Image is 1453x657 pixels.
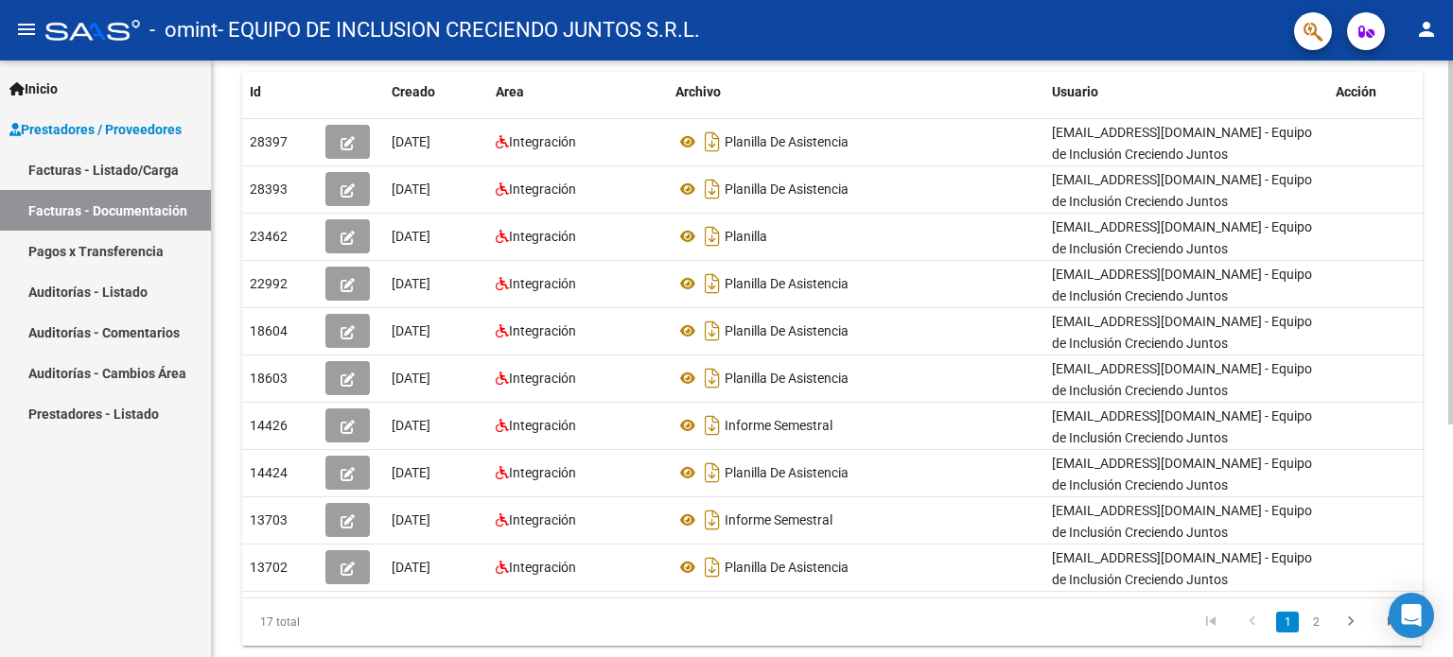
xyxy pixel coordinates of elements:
[700,127,725,157] i: Descargar documento
[509,560,576,575] span: Integración
[250,512,288,527] span: 13703
[250,465,288,480] span: 14424
[1052,84,1098,99] span: Usuario
[250,182,288,197] span: 28393
[1276,612,1299,632] a: 1
[392,418,430,433] span: [DATE]
[725,134,849,149] span: Planilla De Asistencia
[509,323,576,338] span: Integración
[384,72,488,112] datatable-header-cell: Creado
[1052,219,1312,256] span: [EMAIL_ADDRESS][DOMAIN_NAME] - Equipo de Inclusión Creciendo Juntos
[725,276,849,291] span: Planilla De Asistencia
[250,323,288,338] span: 18604
[9,78,58,99] span: Inicio
[1328,72,1423,112] datatable-header-cell: Acción
[392,182,430,197] span: [DATE]
[1052,314,1312,351] span: [EMAIL_ADDRESS][DOMAIN_NAME] - Equipo de Inclusión Creciendo Juntos
[1273,606,1302,638] li: page 1
[1333,612,1369,632] a: go to next page
[250,134,288,149] span: 28397
[392,229,430,244] span: [DATE]
[700,221,725,251] i: Descargar documento
[725,229,767,244] span: Planilla
[1052,172,1312,209] span: [EMAIL_ADDRESS][DOMAIN_NAME] - Equipo de Inclusión Creciendo Juntos
[700,316,725,346] i: Descargar documento
[392,560,430,575] span: [DATE]
[392,512,430,527] span: [DATE]
[509,134,576,149] span: Integración
[1234,612,1270,632] a: go to previous page
[1304,612,1327,632] a: 2
[392,371,430,386] span: [DATE]
[509,276,576,291] span: Integración
[15,18,38,41] mat-icon: menu
[392,323,430,338] span: [DATE]
[250,418,288,433] span: 14426
[675,84,721,99] span: Archivo
[700,458,725,488] i: Descargar documento
[392,276,430,291] span: [DATE]
[725,323,849,338] span: Planilla De Asistencia
[1193,612,1229,632] a: go to first page
[392,84,435,99] span: Creado
[725,182,849,197] span: Planilla De Asistencia
[725,465,849,480] span: Planilla De Asistencia
[1052,267,1312,303] span: [EMAIL_ADDRESS][DOMAIN_NAME] - Equipo de Inclusión Creciendo Juntos
[700,363,725,393] i: Descargar documento
[496,84,524,99] span: Area
[700,505,725,535] i: Descargar documento
[1044,72,1328,112] datatable-header-cell: Usuario
[1336,84,1376,99] span: Acción
[725,560,849,575] span: Planilla De Asistencia
[700,410,725,441] i: Descargar documento
[509,229,576,244] span: Integración
[250,84,261,99] span: Id
[725,371,849,386] span: Planilla De Asistencia
[1302,606,1330,638] li: page 2
[250,229,288,244] span: 23462
[668,72,1044,112] datatable-header-cell: Archivo
[250,560,288,575] span: 13702
[149,9,218,51] span: - omint
[250,371,288,386] span: 18603
[1415,18,1438,41] mat-icon: person
[242,72,318,112] datatable-header-cell: Id
[509,465,576,480] span: Integración
[509,418,576,433] span: Integración
[700,174,725,204] i: Descargar documento
[725,512,832,527] span: Informe Semestral
[509,182,576,197] span: Integración
[1052,550,1312,587] span: [EMAIL_ADDRESS][DOMAIN_NAME] - Equipo de Inclusión Creciendo Juntos
[488,72,668,112] datatable-header-cell: Area
[1374,612,1410,632] a: go to last page
[1389,593,1434,638] div: Open Intercom Messenger
[700,552,725,582] i: Descargar documento
[250,276,288,291] span: 22992
[700,268,725,299] i: Descargar documento
[1052,125,1312,162] span: [EMAIL_ADDRESS][DOMAIN_NAME] - Equipo de Inclusión Creciendo Juntos
[509,512,576,527] span: Integración
[218,9,700,51] span: - EQUIPO DE INCLUSION CRECIENDO JUNTOS S.R.L.
[1052,456,1312,493] span: [EMAIL_ADDRESS][DOMAIN_NAME] - Equipo de Inclusión Creciendo Juntos
[392,465,430,480] span: [DATE]
[1052,408,1312,445] span: [EMAIL_ADDRESS][DOMAIN_NAME] - Equipo de Inclusión Creciendo Juntos
[9,119,182,140] span: Prestadores / Proveedores
[1052,503,1312,540] span: [EMAIL_ADDRESS][DOMAIN_NAME] - Equipo de Inclusión Creciendo Juntos
[725,418,832,433] span: Informe Semestral
[509,371,576,386] span: Integración
[1052,361,1312,398] span: [EMAIL_ADDRESS][DOMAIN_NAME] - Equipo de Inclusión Creciendo Juntos
[392,134,430,149] span: [DATE]
[242,598,475,646] div: 17 total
